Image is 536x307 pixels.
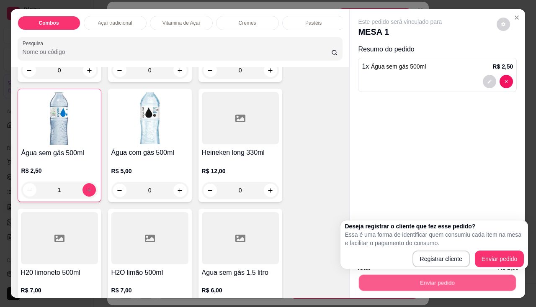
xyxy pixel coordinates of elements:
p: Pastéis [305,20,322,26]
label: Pesquisa [23,40,46,47]
button: decrease-product-quantity [483,75,496,88]
p: Combos [39,20,59,26]
button: decrease-product-quantity [23,183,36,197]
p: R$ 7,00 [21,286,98,294]
h4: Heineken long 330ml [202,148,279,158]
button: decrease-product-quantity [204,184,217,197]
h4: Agua sem gás 1,5 litro [202,268,279,278]
button: Close [510,11,523,24]
button: increase-product-quantity [173,64,187,77]
button: increase-product-quantity [264,184,277,197]
button: decrease-product-quantity [497,18,510,31]
p: Açaí tradicional [98,20,132,26]
img: product-image [111,92,188,144]
h2: Deseja registrar o cliente que fez esse pedido? [345,222,524,230]
h4: H2O limão 500ml [111,268,188,278]
button: Registrar cliente [412,251,470,267]
p: R$ 5,00 [111,167,188,175]
p: R$ 7,00 [111,286,188,294]
button: decrease-product-quantity [113,184,126,197]
input: Pesquisa [23,48,331,56]
p: R$ 6,00 [202,286,279,294]
p: R$ 2,50 [492,62,513,71]
p: R$ 2,50 [21,166,98,175]
p: R$ 12,00 [202,167,279,175]
button: increase-product-quantity [264,64,277,77]
p: Essa é uma forma de identificar quem consumiu cada item na mesa e facilitar o pagamento do consumo. [345,230,524,247]
p: 1 x [362,61,426,72]
h4: H20 limoneto 500ml [21,268,98,278]
img: product-image [21,92,98,145]
h4: Água sem gás 500ml [21,148,98,158]
button: increase-product-quantity [173,184,187,197]
button: decrease-product-quantity [500,75,513,88]
h4: Água com gás 500ml [111,148,188,158]
p: MESA 1 [358,26,442,38]
p: Resumo do pedido [358,44,517,54]
button: decrease-product-quantity [23,64,36,77]
button: increase-product-quantity [83,64,96,77]
p: Vitamina de Açaí [162,20,200,26]
strong: Total [356,264,370,271]
button: decrease-product-quantity [113,64,126,77]
button: increase-product-quantity [82,183,96,197]
p: Este pedido será vinculado para [358,18,442,26]
button: Enviar pedido [475,251,524,267]
button: decrease-product-quantity [204,64,217,77]
p: Cremes [239,20,256,26]
span: Água sem gás 500ml [371,63,426,70]
button: Enviar pedido [359,275,516,291]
